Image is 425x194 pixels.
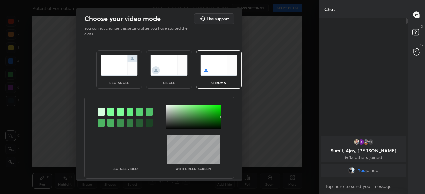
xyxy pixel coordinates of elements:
[113,167,138,170] p: Actual Video
[319,135,408,178] div: grid
[348,167,355,174] img: 1c77a709700e4161a58d8af47c821b1c.jpg
[358,168,366,173] span: You
[200,55,237,76] img: chromaScreenIcon.c19ab0a0.svg
[84,25,192,37] p: You cannot change this setting after you have started the class
[353,139,360,145] img: cfa9b9a2d05c4a49a56c77822ef4bd5c.jpg
[367,139,374,145] div: 13
[175,167,211,170] p: With green screen
[84,14,161,23] h2: Choose your video mode
[101,55,138,76] img: normalScreenIcon.ae25ed63.svg
[325,148,402,153] p: Sumit, Ajay, [PERSON_NAME]
[150,55,188,76] img: circleScreenIcon.acc0effb.svg
[106,81,132,84] div: rectangle
[325,155,402,160] p: & 13 others joined
[421,5,423,10] p: T
[366,168,379,173] span: joined
[319,0,340,18] p: Chat
[207,17,229,21] h5: Live support
[156,81,182,84] div: circle
[363,139,369,145] img: d7f89236fba2480586160cfc23cd8493.jpg
[421,24,423,29] p: D
[358,139,365,145] img: 105b2be6af41455bad7561f1c82e7372.jpg
[206,81,232,84] div: chroma
[420,42,423,47] p: G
